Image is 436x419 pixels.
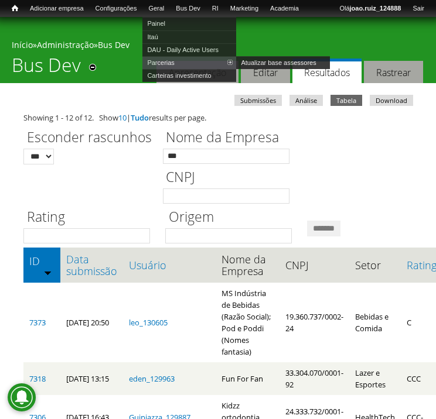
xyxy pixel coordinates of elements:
[129,317,168,328] a: leo_130605
[12,39,33,50] a: Início
[129,373,175,384] a: eden_129963
[224,3,264,15] a: Marketing
[29,373,46,384] a: 7318
[206,3,224,15] a: RI
[292,59,362,84] a: Resultados
[364,61,423,84] a: Rastrear
[163,167,297,188] label: CNPJ
[331,95,362,106] a: Tabela
[98,39,130,50] a: Bus Dev
[66,253,117,277] a: Data submissão
[12,4,18,12] span: Início
[289,95,323,106] a: Análise
[349,248,401,283] th: Setor
[280,248,349,283] th: CNPJ
[24,3,90,15] a: Adicionar empresa
[234,95,282,106] a: Submissões
[216,283,280,362] td: MS Indústria de Bebidas (Razão Social); Pod e Poddi (Nomes fantasia)
[23,128,155,149] label: Esconder rascunhos
[23,207,158,228] label: Rating
[216,248,280,283] th: Nome da Empresa
[118,112,127,123] a: 10
[12,39,424,54] div: » »
[280,362,349,395] td: 33.304.070/0001-92
[90,3,143,15] a: Configurações
[37,39,94,50] a: Administração
[333,3,407,15] a: Olájoao.ruiz_124888
[280,283,349,362] td: 19.360.737/0002-24
[165,207,299,228] label: Origem
[23,112,413,123] div: Showing 1 - 12 of 12. Show | results per page.
[60,283,123,362] td: [DATE] 20:50
[44,269,52,276] img: ordem crescente
[131,112,149,123] a: Tudo
[129,259,210,271] a: Usuário
[407,3,430,15] a: Sair
[349,283,401,362] td: Bebidas e Comida
[163,128,297,149] label: Nome da Empresa
[6,3,24,14] a: Início
[264,3,305,15] a: Academia
[29,317,46,328] a: 7373
[349,362,401,395] td: Lazer e Esportes
[12,54,81,83] h1: Bus Dev
[170,3,206,15] a: Bus Dev
[216,362,280,395] td: Fun For Fan
[350,5,401,12] strong: joao.ruiz_124888
[142,3,170,15] a: Geral
[370,95,413,106] a: Download
[29,255,54,267] a: ID
[60,362,123,395] td: [DATE] 13:15
[241,61,290,84] a: Editar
